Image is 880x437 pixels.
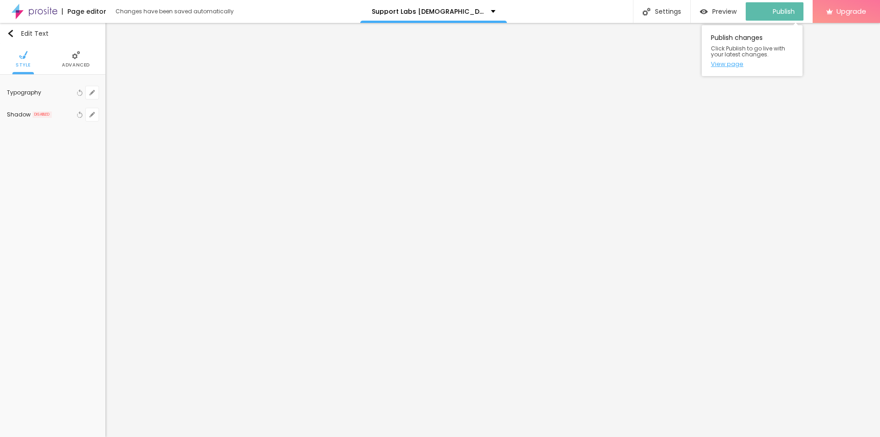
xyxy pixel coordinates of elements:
span: Style [16,63,31,67]
span: Preview [712,8,737,15]
span: Advanced [62,63,90,67]
img: Icone [7,30,14,37]
div: Publish changes [702,25,803,76]
span: Upgrade [836,7,866,15]
div: Edit Text [7,30,49,37]
span: Publish [773,8,795,15]
div: Page editor [62,8,106,15]
button: Publish [746,2,803,21]
span: Click Publish to go live with your latest changes. [711,45,793,57]
img: Icone [19,51,27,59]
p: Support Labs [DEMOGRAPHIC_DATA] Performance Gummies Official 2025 [372,8,484,15]
iframe: Editor [105,23,880,437]
div: Changes have been saved automatically [115,9,234,14]
img: Icone [643,8,650,16]
span: DISABLED [33,111,52,118]
div: Typography [7,90,75,95]
a: View page [711,61,793,67]
img: view-1.svg [700,8,708,16]
img: Icone [72,51,80,59]
button: Preview [691,2,746,21]
div: Shadow [7,112,31,117]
